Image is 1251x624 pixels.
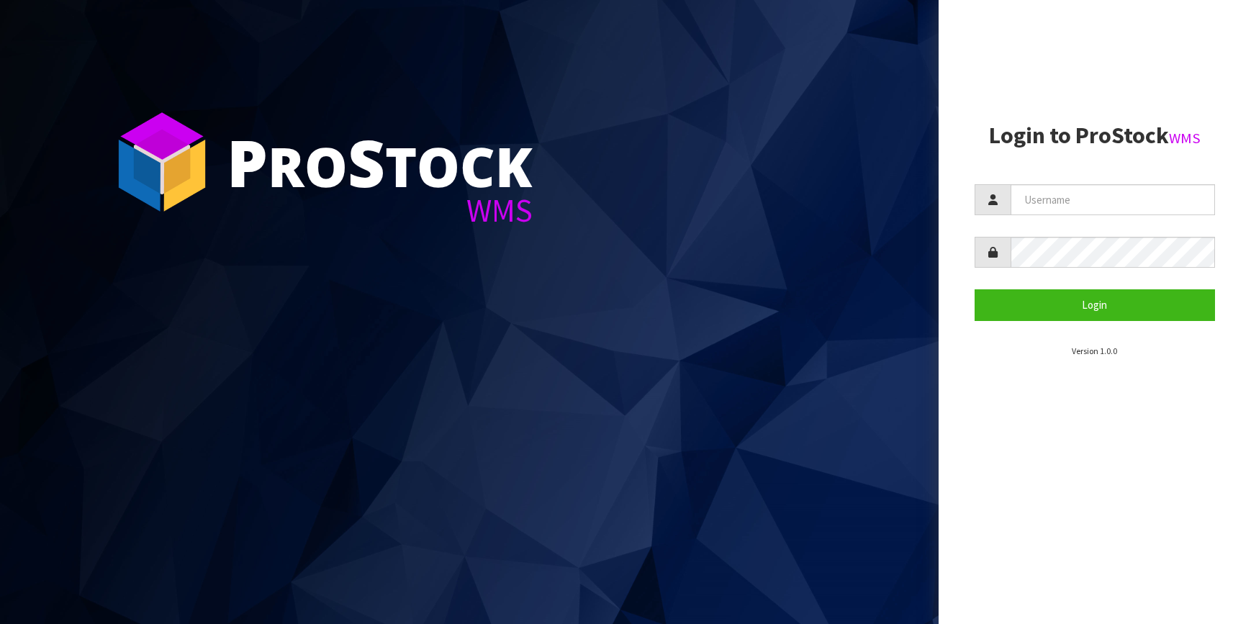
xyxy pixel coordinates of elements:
small: WMS [1169,129,1201,148]
small: Version 1.0.0 [1072,345,1117,356]
input: Username [1011,184,1216,215]
div: WMS [227,194,533,227]
div: ro tock [227,130,533,194]
span: S [348,118,385,206]
span: P [227,118,268,206]
h2: Login to ProStock [975,123,1216,148]
img: ProStock Cube [108,108,216,216]
button: Login [975,289,1216,320]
